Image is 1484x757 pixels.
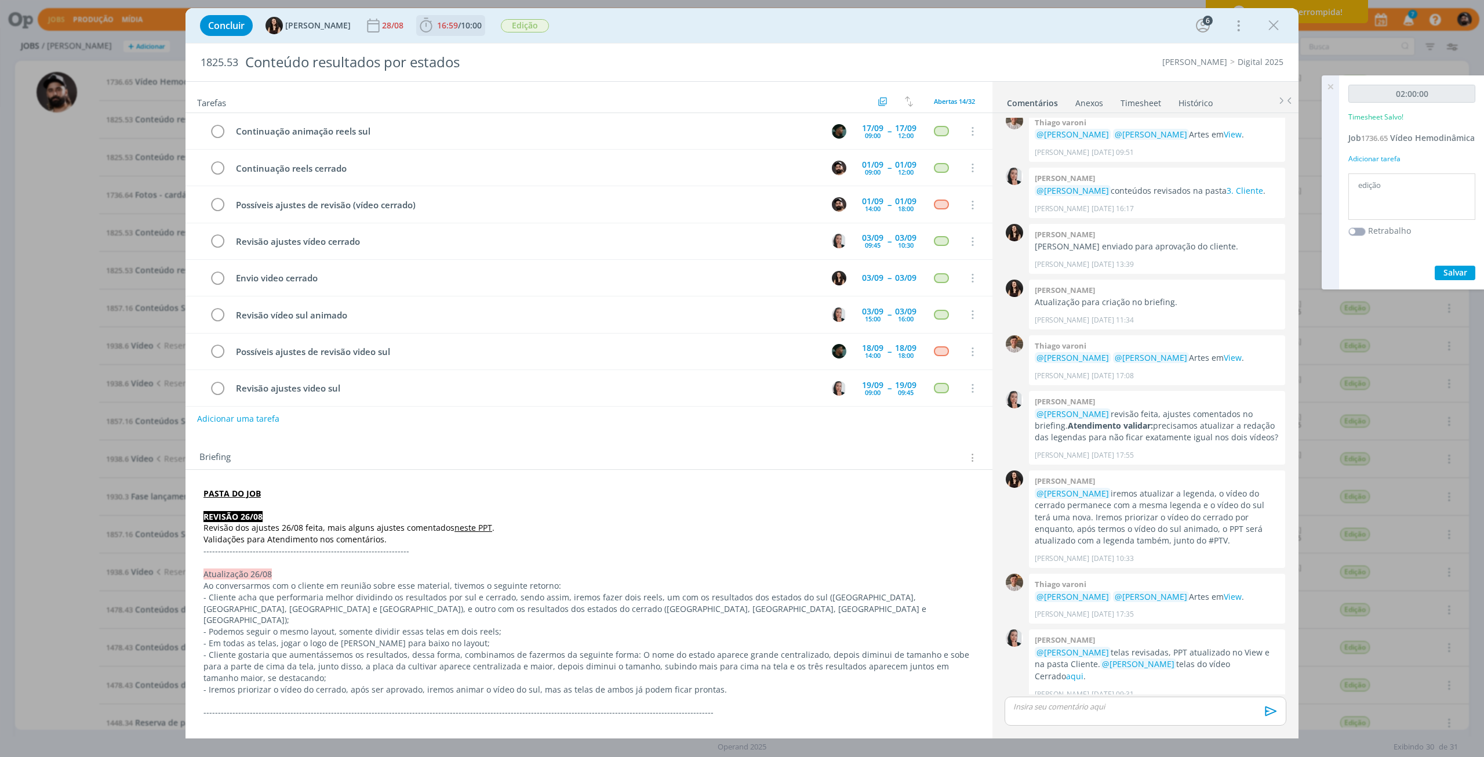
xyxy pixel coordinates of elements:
button: C [830,306,848,323]
span: Atualização 26/08 [203,568,272,579]
img: C [832,307,846,322]
div: Revisão ajustes vídeo cerrado [231,234,821,249]
span: . [492,522,494,533]
div: 12:00 [898,132,914,139]
p: [PERSON_NAME] [1035,147,1089,158]
div: 03/09 [862,274,883,282]
img: K [832,344,846,358]
div: 09:45 [898,389,914,396]
span: Abertas 14/32 [934,97,975,106]
b: [PERSON_NAME] [1035,635,1095,645]
div: 03/09 [895,307,916,316]
span: -- [888,347,891,356]
button: I [830,269,848,287]
div: 09:00 [865,132,881,139]
p: - Podemos seguir o mesmo layout, somente dividir essas telas em dois reels; [203,626,974,638]
div: 17/09 [895,124,916,132]
p: [PERSON_NAME] [1035,259,1089,270]
span: 1736.65 [1361,133,1388,143]
b: [PERSON_NAME] [1035,396,1095,407]
div: 19/09 [895,381,916,389]
a: View [1224,352,1242,363]
div: 6 [1203,16,1213,26]
div: dialog [185,8,1298,738]
strong: Atendimento validar: [1068,420,1153,431]
p: revisão feita, ajustes comentados no briefing. precisamos atualizar a redação das legendas para n... [1035,408,1279,444]
span: Validações para Atendimento nos comentários. [203,534,387,545]
p: Atualização para criação no briefing. [1035,296,1279,308]
img: T [1006,574,1023,591]
div: 03/09 [862,234,883,242]
img: I [832,271,846,285]
div: 14:00 [865,205,881,212]
div: 03/09 [895,234,916,242]
button: 6 [1194,16,1212,35]
a: View [1224,129,1242,140]
p: [PERSON_NAME] enviado para aprovação do cliente. [1035,241,1279,252]
div: Continuação animação reels sul [231,124,821,139]
span: -- [888,274,891,282]
p: [PERSON_NAME] [1035,609,1089,620]
b: [PERSON_NAME] [1035,285,1095,295]
img: C [832,381,846,396]
div: 12:00 [898,169,914,175]
span: Briefing [199,450,231,465]
span: @[PERSON_NAME] [1036,647,1109,658]
button: 16:59/10:00 [417,16,485,35]
img: C [1006,168,1023,185]
span: @[PERSON_NAME] [1115,129,1187,140]
span: Revisão dos ajustes 26/08 feita, mais alguns ajustes comentados [203,522,454,533]
span: [DATE] 17:08 [1092,371,1134,381]
b: Thiago varoni [1035,117,1086,128]
img: B [832,161,846,175]
img: K [832,124,846,139]
button: B [830,159,848,176]
span: @[PERSON_NAME] [1036,408,1109,419]
strong: REVISÃO 26/08 [203,511,263,522]
div: Revisão vídeo sul animado [231,308,821,323]
div: 03/09 [862,307,883,316]
button: K [830,122,848,140]
a: PASTA DO JOB [203,488,261,499]
span: Concluir [208,21,245,30]
p: -------------------------------------------------------------------------------------------------... [203,707,974,718]
div: 18:00 [898,205,914,212]
img: I [1006,470,1023,488]
span: -- [888,384,891,392]
span: @[PERSON_NAME] [1102,658,1174,669]
p: - Iremos priorizar o vídeo do cerrado, após ser aprovado, iremos animar o vídeo do sul, mas as te... [203,684,974,696]
p: Artes em . [1035,129,1279,140]
span: 16:59 [437,20,458,31]
button: C [830,233,848,250]
span: [DATE] 17:55 [1092,450,1134,461]
p: telas revisadas, PPT atualizado no View e na pasta Cliente. telas do vídeo Cerrado . [1035,647,1279,682]
span: @[PERSON_NAME] [1036,591,1109,602]
img: C [1006,629,1023,647]
span: -- [888,201,891,209]
div: 09:00 [865,389,881,396]
button: Salvar [1435,266,1475,280]
span: [DATE] 09:31 [1092,689,1134,700]
b: Thiago varoni [1035,579,1086,589]
img: C [832,234,846,248]
span: [DATE] 17:35 [1092,609,1134,620]
span: -- [888,310,891,318]
p: Ao conversarmos com o cliente em reunião sobre esse material, tivemos o seguinte retorno: [203,580,974,592]
span: [PERSON_NAME] [285,21,351,30]
button: I[PERSON_NAME] [265,17,351,34]
div: 15:00 [865,316,881,322]
a: Histórico [1178,92,1213,109]
a: Comentários [1006,92,1059,109]
button: Concluir [200,15,253,36]
b: Thiago varoni [1035,341,1086,351]
span: @[PERSON_NAME] [1036,185,1109,196]
b: [PERSON_NAME] [1035,173,1095,183]
a: Digital 2025 [1238,56,1283,67]
p: [PERSON_NAME] [1035,315,1089,325]
p: Artes em . [1035,591,1279,603]
span: Vídeo Hemodinâmica [1390,132,1475,143]
div: 17/09 [862,124,883,132]
label: Retrabalho [1368,224,1411,237]
img: I [265,17,283,34]
button: B [830,196,848,213]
